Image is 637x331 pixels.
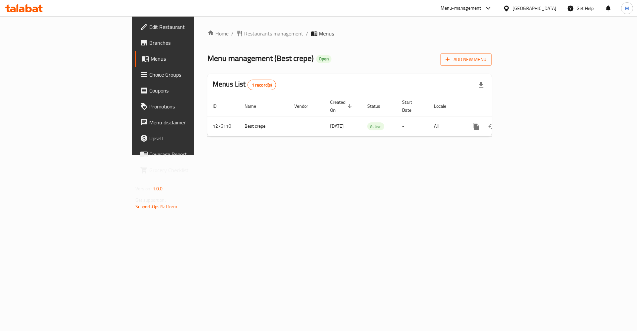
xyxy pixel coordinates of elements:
[463,96,537,116] th: Actions
[402,98,421,114] span: Start Date
[441,4,481,12] div: Menu-management
[149,150,233,158] span: Coverage Report
[135,51,239,67] a: Menus
[135,162,239,178] a: Grocery Checklist
[135,35,239,51] a: Branches
[316,55,331,63] div: Open
[135,196,166,204] span: Get support on:
[135,202,177,211] a: Support.OpsPlatform
[207,96,537,137] table: enhanced table
[135,130,239,146] a: Upsell
[248,80,276,90] div: Total records count
[367,102,389,110] span: Status
[135,19,239,35] a: Edit Restaurant
[513,5,556,12] div: [GEOGRAPHIC_DATA]
[248,82,276,88] span: 1 record(s)
[149,118,233,126] span: Menu disclaimer
[149,39,233,47] span: Branches
[330,98,354,114] span: Created On
[135,114,239,130] a: Menu disclaimer
[468,118,484,134] button: more
[149,87,233,95] span: Coupons
[319,30,334,37] span: Menus
[473,77,489,93] div: Export file
[397,116,429,136] td: -
[207,51,314,66] span: Menu management ( Best crepe )
[330,122,344,130] span: [DATE]
[149,23,233,31] span: Edit Restaurant
[213,102,225,110] span: ID
[440,53,492,66] button: Add New Menu
[367,122,384,130] div: Active
[434,102,455,110] span: Locale
[151,55,233,63] span: Menus
[239,116,289,136] td: Best crepe
[149,134,233,142] span: Upsell
[446,55,486,64] span: Add New Menu
[135,146,239,162] a: Coverage Report
[625,5,629,12] span: M
[149,102,233,110] span: Promotions
[306,30,308,37] li: /
[244,30,303,37] span: Restaurants management
[294,102,317,110] span: Vendor
[153,184,163,193] span: 1.0.0
[213,79,276,90] h2: Menus List
[316,56,331,62] span: Open
[135,83,239,99] a: Coupons
[149,71,233,79] span: Choice Groups
[135,99,239,114] a: Promotions
[484,118,500,134] button: Change Status
[245,102,265,110] span: Name
[367,123,384,130] span: Active
[236,30,303,37] a: Restaurants management
[207,30,492,37] nav: breadcrumb
[429,116,463,136] td: All
[135,67,239,83] a: Choice Groups
[135,184,152,193] span: Version:
[149,166,233,174] span: Grocery Checklist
